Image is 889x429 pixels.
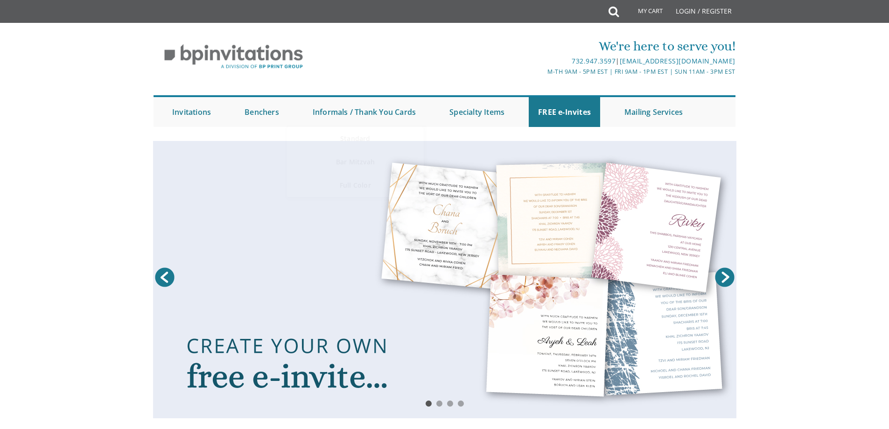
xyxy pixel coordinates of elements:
[713,266,736,289] a: Next
[348,37,735,56] div: We're here to serve you!
[620,56,735,65] a: [EMAIL_ADDRESS][DOMAIN_NAME]
[287,174,424,197] a: Full Color
[572,56,616,65] a: 732.947.3597
[235,97,288,127] a: Benchers
[287,150,424,174] a: Bar Mitzvah
[154,37,314,76] img: BP Invitation Loft
[303,97,425,127] a: Informals / Thank You Cards
[440,97,514,127] a: Specialty Items
[615,97,692,127] a: Mailing Services
[153,266,176,289] a: Prev
[287,127,424,150] a: Standard
[529,97,600,127] a: FREE e-Invites
[348,56,735,67] div: |
[348,67,735,77] div: M-Th 9am - 5pm EST | Fri 9am - 1pm EST | Sun 11am - 3pm EST
[618,1,669,24] a: My Cart
[163,97,220,127] a: Invitations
